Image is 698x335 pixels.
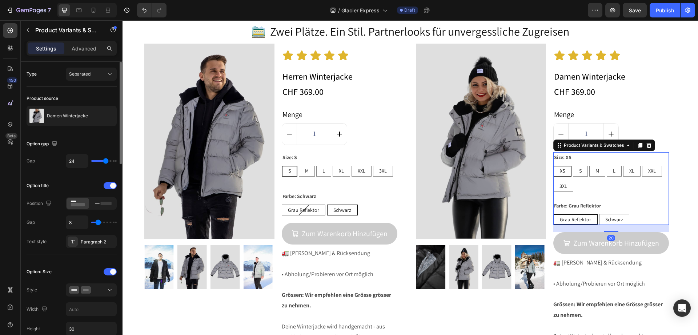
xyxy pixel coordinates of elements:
[341,7,380,14] span: Glacier Express
[27,304,49,314] div: Width
[326,225,356,269] img: Damen Winterjacke von Edelvetica, handgefertigt für höchste Qualität. Diese stilvolle Jacke zeich...
[431,280,540,298] strong: Grössen: Wir empfehlen eine Grösse grösser zu nehmen.
[66,154,88,167] input: Auto
[159,65,275,77] div: CHF 369.00
[483,196,501,202] span: Schwarz
[481,103,496,124] button: increment
[451,218,537,227] div: Zum Warenkorb Hinzufügen
[446,103,481,124] input: quantity
[3,3,54,17] button: 7
[27,158,35,164] div: Gap
[431,50,546,62] h2: Damen Winterjacke
[431,103,446,124] button: decrement
[210,103,224,124] button: increment
[526,147,533,154] span: XXL
[66,68,117,81] button: Separated
[507,147,512,154] span: XL
[431,180,479,191] legend: Farbe: Grau Reflektor
[211,186,229,193] span: Schwarz
[47,113,88,118] p: Damen Winterjacke
[27,95,58,102] div: Product source
[393,225,422,269] img: Damen Winterjacke von Edelvetica, handgefertigt für höchste Qualität. Diese stilvolle Jacke zeich...
[27,287,37,293] div: Style
[159,171,194,181] legend: Farbe: Schwarz
[432,90,546,99] p: Menge
[485,215,493,221] div: 20
[673,299,691,317] div: Open Intercom Messenger
[294,23,424,218] img: Damen Winterjacke von Edelvetica, handgefertigt für höchste Qualität. Diese stilvolle Jacke zeich...
[36,45,56,52] p: Settings
[216,147,221,154] span: XL
[35,26,97,35] p: Product Variants & Swatches
[437,147,442,154] span: XS
[623,3,647,17] button: Save
[174,103,210,124] input: quantity
[160,103,174,124] button: decrement
[137,3,167,17] div: Undo/Redo
[27,219,35,226] div: Gap
[294,225,323,269] img: Damen Winterjacke von Edelvetica, handgefertigt für höchste Qualität. Diese stilvolle Jacke zeich...
[27,139,59,149] div: Option gap
[431,238,519,246] p: 🚛 [PERSON_NAME] & Rücksendung
[656,7,674,14] div: Publish
[431,65,546,77] div: CHF 369.00
[27,71,37,77] div: Type
[235,147,243,154] span: XXL
[66,303,116,316] input: Auto
[431,132,450,142] legend: Size: XS
[72,45,96,52] p: Advanced
[490,147,493,154] span: L
[123,20,698,335] iframe: Design area
[27,238,47,245] div: Text style
[166,147,168,154] span: S
[66,216,88,229] input: Auto
[48,6,51,15] p: 7
[159,132,175,142] legend: Size: S
[159,202,275,224] button: Zum Warenkorb Hinzufügen
[440,122,503,128] div: Product Variants & Swatches
[29,109,44,123] img: product feature img
[629,7,641,13] span: Save
[165,186,197,193] span: Grau Reflektor
[27,199,53,209] div: Position
[437,162,445,169] span: 3XL
[360,225,389,269] img: Damen Winterjacke von Edelvetica, handgefertigt für höchste Qualität. Diese stilvolle Jacke zeich...
[182,147,186,154] span: M
[473,147,477,154] span: M
[159,50,275,62] h2: Herren Winterjacke
[338,7,340,14] span: /
[457,147,459,154] span: S
[404,7,415,13] span: Draft
[200,147,202,154] span: L
[27,326,40,332] div: Height
[431,212,546,234] button: Zum Warenkorb Hinzufügen
[69,71,91,77] span: Separated
[159,229,248,237] p: 🚛 [PERSON_NAME] & Rücksendung
[5,133,17,139] div: Beta
[650,3,680,17] button: Publish
[437,196,469,202] span: Grau Reflektor
[160,90,274,99] p: Menge
[27,182,49,189] div: Option title
[257,147,264,154] span: 3XL
[179,209,265,218] div: Zum Warenkorb Hinzufügen
[159,271,269,289] strong: Grössen: Wir empfehlen eine Grösse grösser zu nehmen.
[7,77,17,83] div: 450
[81,239,115,245] div: Paragraph 2
[27,269,52,275] div: Option: Size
